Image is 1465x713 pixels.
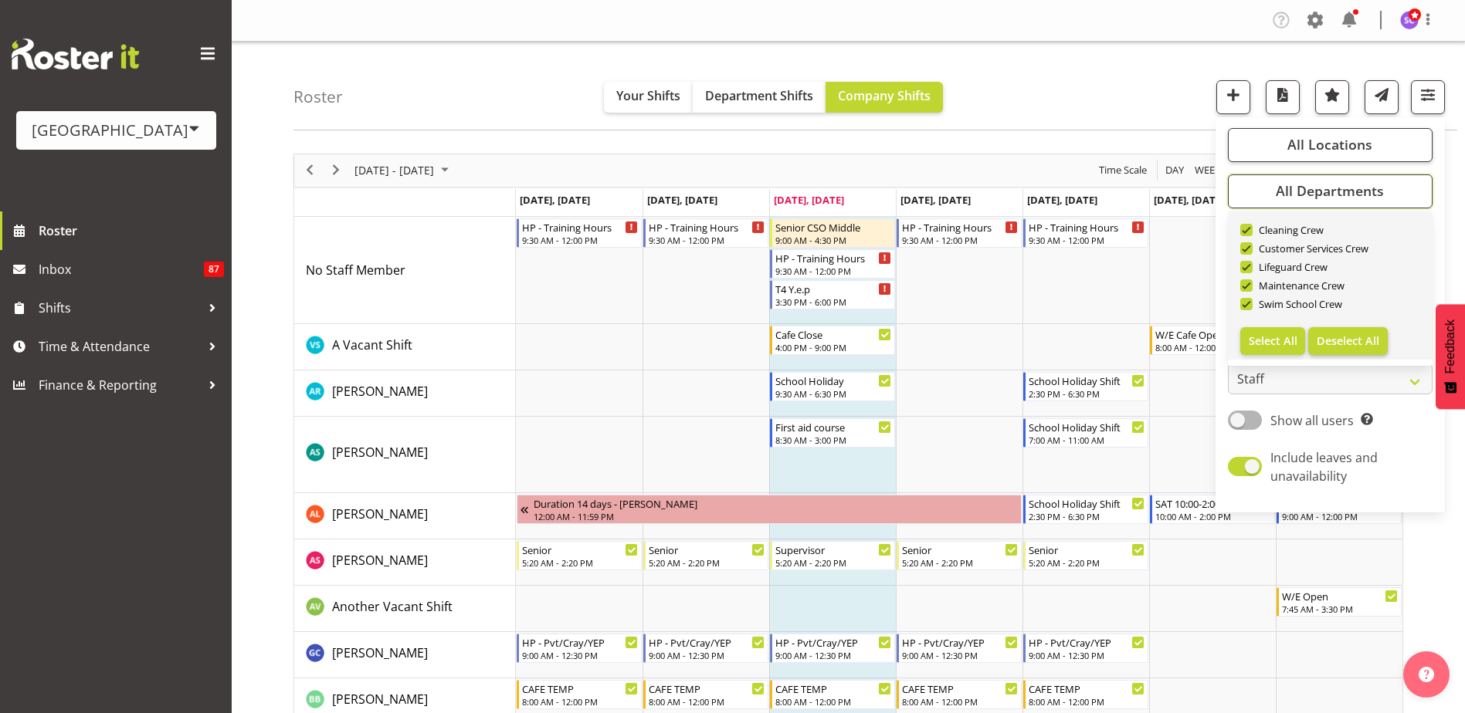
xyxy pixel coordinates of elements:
div: 4:00 PM - 9:00 PM [775,341,891,353]
span: Show all users [1270,412,1354,429]
div: CAFE TEMP [902,681,1018,696]
div: HP - Pvt/Cray/YEP [775,634,891,650]
div: Another Vacant Shift"s event - W/E Open Begin From Sunday, October 5, 2025 at 7:45:00 AM GMT+13:0... [1277,587,1402,617]
div: T4 Y.e.p [775,281,891,296]
a: A Vacant Shift [332,336,412,354]
span: Deselect All [1317,333,1379,348]
div: Senior [522,542,638,557]
div: 9:00 AM - 12:30 PM [775,649,891,661]
div: HP - Training Hours [1029,219,1145,235]
span: [DATE] - [DATE] [353,161,436,180]
button: Department Shifts [693,82,826,113]
span: Include leaves and unavailability [1270,449,1378,485]
span: A Vacant Shift [332,336,412,353]
div: Duration 14 days - [PERSON_NAME] [534,495,1018,511]
span: [PERSON_NAME] [332,383,428,400]
span: [PERSON_NAME] [332,444,428,461]
td: Alex Laverty resource [294,493,516,539]
span: [DATE], [DATE] [520,193,590,207]
div: 9:00 AM - 12:30 PM [1029,649,1145,661]
div: 5:20 AM - 2:20 PM [902,556,1018,569]
div: 8:00 AM - 12:00 PM [1029,695,1145,708]
div: 5:20 AM - 2:20 PM [775,556,891,569]
div: 5:20 AM - 2:20 PM [522,556,638,569]
span: [DATE], [DATE] [774,193,844,207]
div: 9:00 AM - 12:30 PM [649,649,765,661]
span: [PERSON_NAME] [332,552,428,569]
div: CAFE TEMP [775,681,891,696]
div: Bailey Blomfield"s event - CAFE TEMP Begin From Wednesday, October 1, 2025 at 8:00:00 AM GMT+13:0... [770,680,895,709]
button: Deselect All [1308,327,1388,355]
button: Feedback - Show survey [1436,304,1465,409]
td: Alex Sansom resource [294,539,516,586]
span: Customer Services Crew [1253,242,1369,255]
span: [DATE], [DATE] [1154,193,1224,207]
div: Addison Robertson"s event - School Holiday Shift Begin From Friday, October 3, 2025 at 2:30:00 PM... [1023,372,1148,401]
span: Time Scale [1097,161,1148,180]
div: 8:00 AM - 12:00 PM [649,695,765,708]
span: 87 [204,262,224,277]
div: W/E Open [1282,588,1398,603]
button: All Locations [1228,128,1433,162]
div: No Staff Member"s event - HP - Training Hours Begin From Wednesday, October 1, 2025 at 9:30:00 AM... [770,249,895,279]
div: CAFE TEMP [1029,681,1145,696]
a: [PERSON_NAME] [332,382,428,400]
td: Ajay Smith resource [294,417,516,493]
div: 8:00 AM - 12:00 PM [1155,341,1271,353]
div: Senior [902,542,1018,557]
a: [PERSON_NAME] [332,505,428,523]
div: Ajay Smith"s event - School Holiday Shift Begin From Friday, October 3, 2025 at 7:00:00 AM GMT+13... [1023,418,1148,448]
div: Alex Sansom"s event - Supervisor Begin From Wednesday, October 1, 2025 at 5:20:00 AM GMT+13:00 En... [770,541,895,570]
div: 9:30 AM - 12:00 PM [522,234,638,246]
div: Cafe Close [775,326,891,342]
button: All Departments [1228,174,1433,208]
div: next period [323,154,349,187]
div: previous period [297,154,323,187]
div: Supervisor [775,542,891,557]
span: Week [1193,161,1223,180]
span: [PERSON_NAME] [332,644,428,661]
div: Addison Robertson"s event - School Holiday Begin From Wednesday, October 1, 2025 at 9:30:00 AM GM... [770,372,895,401]
span: Your Shifts [616,87,680,104]
div: 9:00 AM - 12:00 PM [1282,510,1398,522]
div: 9:30 AM - 12:00 PM [775,265,891,277]
a: [PERSON_NAME] [332,443,428,461]
div: SAT 10:00-2:00 [1155,495,1271,511]
button: Time Scale [1097,161,1150,180]
button: Filter Shifts [1411,80,1445,114]
div: 10:00 AM - 2:00 PM [1155,510,1271,522]
div: School Holiday Shift [1029,495,1145,511]
div: 9:00 AM - 4:30 PM [775,234,891,246]
div: Alex Sansom"s event - Senior Begin From Friday, October 3, 2025 at 5:20:00 AM GMT+13:00 Ends At F... [1023,541,1148,570]
div: HP - Pvt/Cray/YEP [649,634,765,650]
span: [DATE], [DATE] [1027,193,1097,207]
div: School Holiday Shift [1029,373,1145,388]
div: Alex Sansom"s event - Senior Begin From Tuesday, September 30, 2025 at 5:20:00 AM GMT+13:00 Ends ... [643,541,768,570]
button: Timeline Week [1192,161,1224,180]
button: Download a PDF of the roster according to the set date range. [1266,80,1300,114]
span: Cleaning Crew [1253,224,1324,236]
div: 9:30 AM - 6:30 PM [775,387,891,400]
span: Day [1164,161,1185,180]
td: No Staff Member resource [294,217,516,324]
div: W/E Cafe Open [1155,326,1271,342]
button: Add a new shift [1216,80,1250,114]
span: Company Shifts [838,87,931,104]
div: 5:20 AM - 2:20 PM [1029,556,1145,569]
span: Lifeguard Crew [1253,261,1328,273]
div: Bailey Blomfield"s event - CAFE TEMP Begin From Friday, October 3, 2025 at 8:00:00 AM GMT+13:00 E... [1023,680,1148,709]
div: Ajay Smith"s event - First aid course Begin From Wednesday, October 1, 2025 at 8:30:00 AM GMT+13:... [770,418,895,448]
a: [PERSON_NAME] [332,644,428,662]
div: 8:30 AM - 3:00 PM [775,434,891,446]
div: 12:00 AM - 11:59 PM [534,510,1018,522]
a: [PERSON_NAME] [332,690,428,708]
button: October 2025 [352,161,456,180]
div: No Staff Member"s event - T4 Y.e.p Begin From Wednesday, October 1, 2025 at 3:30:00 PM GMT+13:00 ... [770,280,895,309]
div: HP - Training Hours [649,219,765,235]
div: Sep 29 - Oct 05, 2025 [349,154,458,187]
div: Bailey Blomfield"s event - CAFE TEMP Begin From Tuesday, September 30, 2025 at 8:00:00 AM GMT+13:... [643,680,768,709]
div: Argus Chay"s event - HP - Pvt/Cray/YEP Begin From Friday, October 3, 2025 at 9:00:00 AM GMT+13:00... [1023,634,1148,663]
div: 7:00 AM - 11:00 AM [1029,434,1145,446]
button: Company Shifts [826,82,943,113]
span: Inbox [39,258,204,281]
